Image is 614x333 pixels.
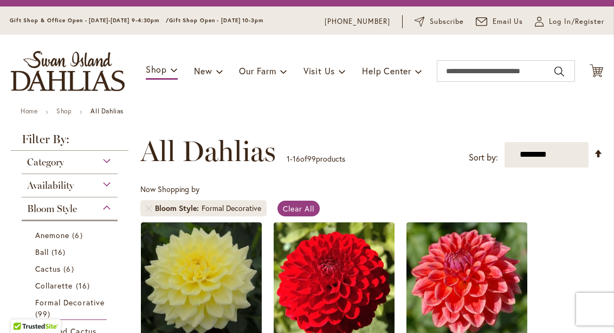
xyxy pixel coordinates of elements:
span: 16 [293,153,300,164]
span: Bloom Style [155,203,202,214]
div: Formal Decorative [202,203,261,214]
span: Subscribe [430,16,464,27]
span: 6 [72,229,85,241]
a: Email Us [476,16,523,27]
span: Log In/Register [549,16,604,27]
span: Help Center [362,65,411,76]
span: All Dahlias [140,135,276,168]
span: Category [27,156,64,168]
span: Email Us [493,16,523,27]
label: Sort by: [469,148,498,168]
span: Visit Us [303,65,335,76]
span: New [194,65,212,76]
span: Anemone [35,230,69,240]
span: Availability [27,180,74,191]
span: Ball [35,247,49,257]
span: 99 [307,153,316,164]
span: Clear All [283,203,315,214]
a: store logo [11,51,125,91]
span: Gift Shop Open - [DATE] 10-3pm [169,17,263,24]
a: Formal Decorative 99 [35,297,107,320]
p: - of products [287,150,345,168]
span: Now Shopping by [140,184,199,194]
a: Shop [56,107,72,115]
span: 16 [76,280,93,291]
a: Log In/Register [535,16,604,27]
a: Home [21,107,37,115]
a: Cactus 6 [35,263,107,274]
span: 99 [35,308,53,319]
strong: All Dahlias [91,107,124,115]
a: Subscribe [415,16,464,27]
a: Remove Bloom Style Formal Decorative [146,205,152,212]
span: 6 [63,263,76,274]
span: Shop [146,63,167,75]
a: Anemone 6 [35,229,107,241]
span: Formal Decorative [35,297,105,308]
span: 16 [51,246,68,258]
span: Our Farm [239,65,276,76]
a: Ball 16 [35,246,107,258]
span: 1 [287,153,290,164]
a: Clear All [277,201,320,216]
a: Collarette 16 [35,280,107,291]
span: Bloom Style [27,203,77,215]
span: Gift Shop & Office Open - [DATE]-[DATE] 9-4:30pm / [10,17,169,24]
strong: Filter By: [11,133,128,151]
span: Cactus [35,264,61,274]
span: Collarette [35,280,73,291]
iframe: Launch Accessibility Center [8,294,38,325]
a: [PHONE_NUMBER] [325,16,390,27]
